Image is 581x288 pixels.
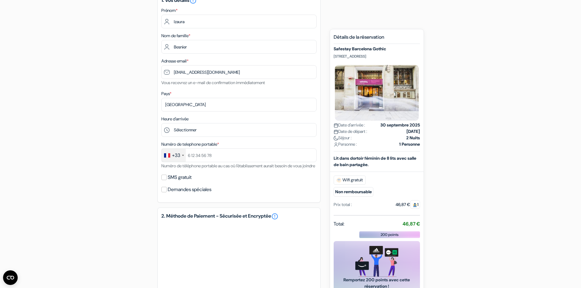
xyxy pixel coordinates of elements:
[406,135,420,141] strong: 2 Nuits
[161,141,219,148] label: Numéro de telephone portable
[162,149,186,162] div: France: +33
[161,58,188,64] label: Adresse email
[403,221,420,227] strong: 46,87 €
[168,185,211,194] label: Demandes spéciales
[161,116,188,122] label: Heure d'arrivée
[271,213,278,220] a: error_outline
[399,141,420,148] strong: 1 Personne
[396,201,420,208] div: 46,87 €
[334,142,338,147] img: user_icon.svg
[161,7,178,14] label: Prénom
[380,122,420,128] strong: 30 septembre 2025
[413,203,417,207] img: guest.svg
[3,270,18,285] button: Ouvrir le widget CMP
[334,46,420,52] h5: Safestay Barcelona Gothic
[161,163,315,169] small: Numéro de téléphone portable au cas où l'établissement aurait besoin de vous joindre
[334,135,352,141] span: Séjour :
[161,91,171,97] label: Pays
[334,123,338,128] img: calendar.svg
[161,15,317,28] input: Entrez votre prénom
[336,178,341,183] img: free_wifi.svg
[168,173,192,182] label: SMS gratuit
[334,187,373,197] small: Non remboursable
[334,128,367,135] span: Date de départ :
[161,65,317,79] input: Entrer adresse e-mail
[161,148,317,162] input: 6 12 34 56 78
[334,136,338,140] img: moon.svg
[334,122,365,128] span: Date d'arrivée :
[172,152,180,159] div: +33
[161,33,190,39] label: Nom de famille
[334,201,352,208] div: Prix total :
[355,246,398,277] img: gift_card_hero_new.png
[334,130,338,134] img: calendar.svg
[334,54,420,59] p: [STREET_ADDRESS]
[161,213,317,220] h5: 2. Méthode de Paiement - Sécurisée et Encryptée
[334,220,344,228] span: Total:
[334,34,420,44] h5: Détails de la réservation
[161,80,265,85] small: Vous recevrez un e-mail de confirmation immédiatement
[334,141,357,148] span: Personne :
[334,155,416,167] b: Lit dans dortoir féminin de 8 lits avec salle de bain partagée.
[334,176,366,185] span: Wifi gratuit
[410,200,420,209] span: 1
[407,128,420,135] strong: [DATE]
[381,232,399,237] span: 200 points
[161,40,317,54] input: Entrer le nom de famille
